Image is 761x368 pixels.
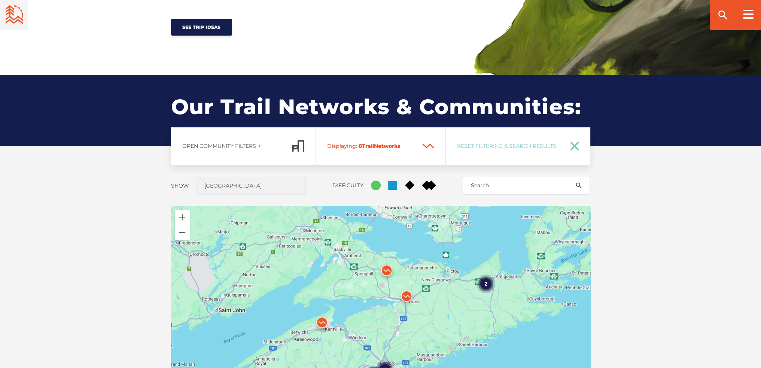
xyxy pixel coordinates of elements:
[327,143,415,149] span: Trail
[175,225,190,240] button: Zoom out
[446,127,590,165] a: Reset Filtering & Search Results
[171,127,316,165] a: Open Community Filtersadd
[175,210,190,225] button: Zoom in
[374,143,398,149] span: Network
[171,75,590,146] h2: Our Trail Networks & Communities:
[457,143,560,149] span: Reset Filtering & Search Results
[463,176,590,195] input: Search
[182,143,256,149] span: Open Community Filters
[171,19,232,36] a: See Trip Ideas
[182,24,221,30] span: See Trip Ideas
[332,182,363,189] label: Difficulty
[398,143,401,149] span: s
[171,182,189,189] label: Show
[327,143,357,149] span: Displaying:
[359,143,362,149] span: 8
[567,176,590,195] button: search
[477,274,495,293] div: 2
[575,182,582,189] ion-icon: search
[257,143,262,149] ion-icon: add
[717,9,729,21] ion-icon: search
